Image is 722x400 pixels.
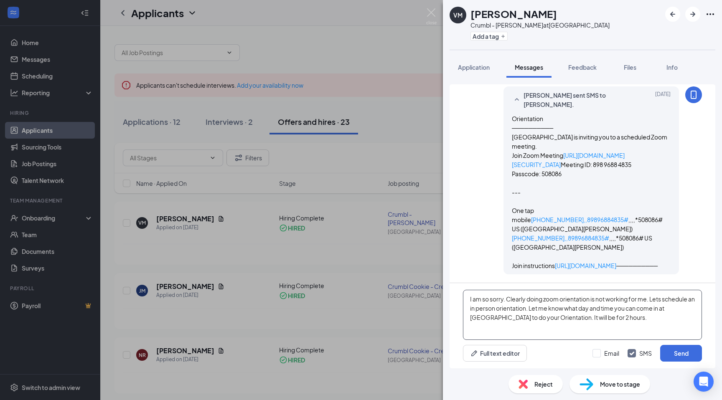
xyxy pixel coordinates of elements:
span: Feedback [568,63,597,71]
span: [DATE] [655,91,671,109]
a: [URL][DOMAIN_NAME][SECURITY_DATA] [512,152,625,168]
svg: Pen [470,349,478,357]
span: Info [666,63,678,71]
div: Crumbl - [PERSON_NAME] at [GEOGRAPHIC_DATA] [470,21,610,29]
svg: SmallChevronUp [512,95,522,105]
a: [PHONE_NUMBER],,89896884835# [512,234,609,242]
textarea: I am so sorry. Clearly doing zoom orientation is not working for me. Lets schedule an in person o... [463,290,702,340]
button: ArrowLeftNew [665,7,680,22]
svg: Ellipses [705,9,715,19]
h1: [PERSON_NAME] [470,7,557,21]
svg: Plus [501,34,506,39]
span: Reject [534,380,553,389]
a: [URL][DOMAIN_NAME] [555,262,616,269]
button: Send [660,345,702,362]
span: [PERSON_NAME] sent SMS to [PERSON_NAME]. [524,91,633,109]
span: Orientation ────────── [GEOGRAPHIC_DATA] is inviting you to a scheduled Zoom meeting. Join Zoom M... [512,115,667,269]
span: Files [624,63,636,71]
div: Open Intercom Messenger [694,372,714,392]
svg: ArrowLeftNew [668,9,678,19]
span: Application [458,63,490,71]
button: Full text editorPen [463,345,527,362]
button: ArrowRight [685,7,700,22]
svg: MobileSms [689,90,699,100]
svg: ArrowRight [688,9,698,19]
span: Move to stage [600,380,640,389]
div: VM [453,11,463,19]
a: [PHONE_NUMBER],,89896884835# [531,216,628,223]
button: PlusAdd a tag [470,32,508,41]
span: Messages [515,63,543,71]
